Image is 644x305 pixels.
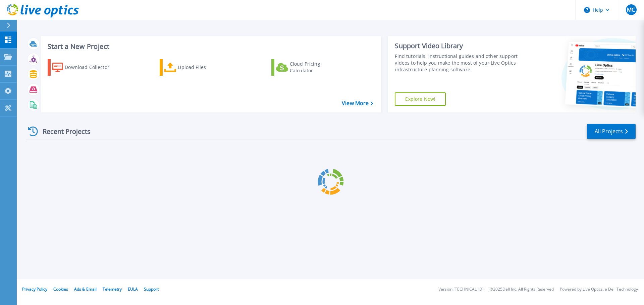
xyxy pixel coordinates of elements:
div: Download Collector [65,61,118,74]
a: View More [342,100,373,106]
li: Powered by Live Optics, a Dell Technology [560,287,638,292]
a: All Projects [587,124,636,139]
h3: Start a New Project [48,43,373,50]
a: Explore Now! [395,92,446,106]
a: Upload Files [160,59,234,76]
li: Version: [TECHNICAL_ID] [438,287,484,292]
a: Support [144,286,159,292]
a: EULA [128,286,138,292]
a: Download Collector [48,59,122,76]
div: Cloud Pricing Calculator [290,61,343,74]
div: Upload Files [178,61,231,74]
a: Cookies [53,286,68,292]
span: MC [627,7,635,12]
div: Support Video Library [395,42,521,50]
a: Telemetry [103,286,122,292]
a: Cloud Pricing Calculator [271,59,346,76]
li: © 2025 Dell Inc. All Rights Reserved [490,287,554,292]
div: Find tutorials, instructional guides and other support videos to help you make the most of your L... [395,53,521,73]
a: Ads & Email [74,286,97,292]
div: Recent Projects [26,123,100,140]
a: Privacy Policy [22,286,47,292]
